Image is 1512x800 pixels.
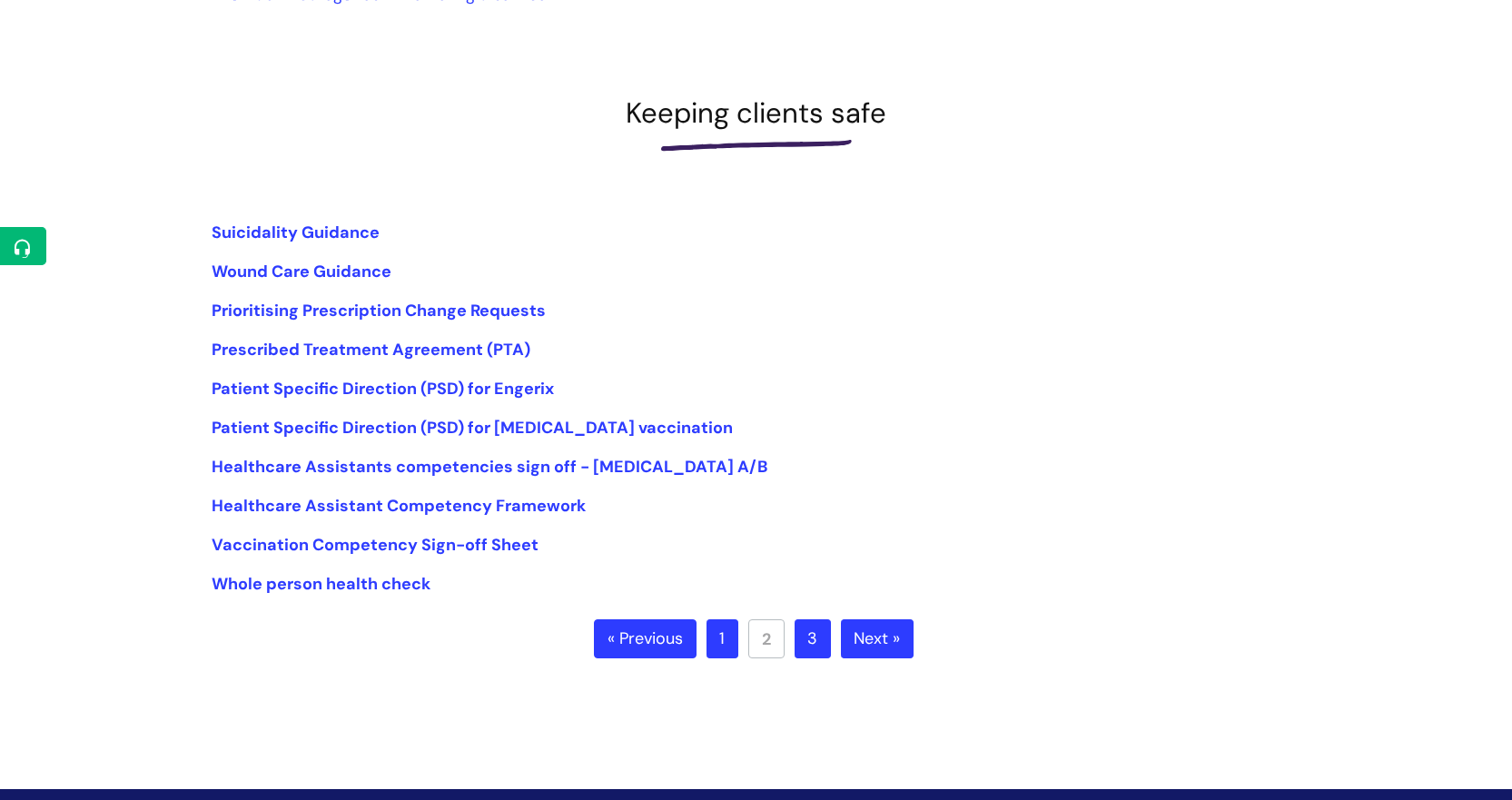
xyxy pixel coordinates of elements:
[212,534,539,556] a: Vaccination Competency Sign-off Sheet
[212,456,767,478] a: Healthcare Assistants competencies sign off - [MEDICAL_DATA] A/B
[212,339,530,360] a: Prescribed Treatment Agreement (PTA)
[748,619,785,658] a: 2
[212,222,380,243] a: Suicidality Guidance
[212,96,1301,130] h1: Keeping clients safe
[594,619,697,659] a: « Previous
[212,495,586,517] a: Healthcare Assistant Competency Framework
[212,300,546,321] a: Prioritising Prescription Change Requests
[707,619,738,659] a: 1
[841,619,914,659] a: Next »
[795,619,831,659] a: 3
[212,417,733,439] a: Patient Specific Direction (PSD) for [MEDICAL_DATA] vaccination
[212,261,391,282] a: Wound Care Guidance
[212,573,430,595] a: Whole person health check
[212,378,554,400] a: Patient Specific Direction (PSD) for Engerix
